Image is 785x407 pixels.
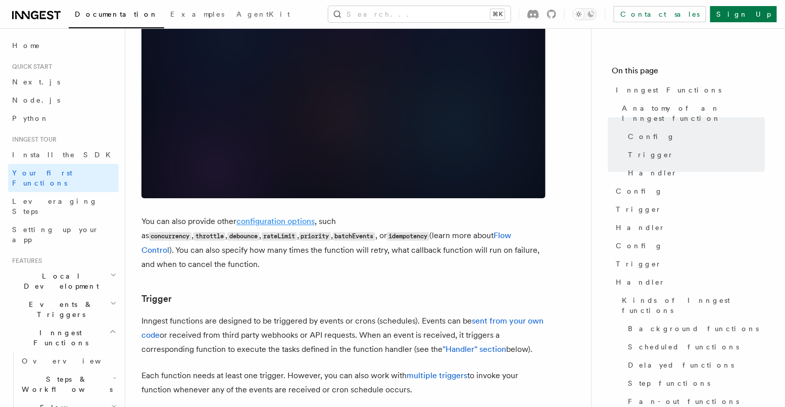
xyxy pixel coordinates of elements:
a: Config [612,237,765,255]
a: Install the SDK [8,146,119,164]
span: Python [12,114,49,122]
p: Inngest functions are designed to be triggered by events or crons (schedules). Events can be or r... [141,314,546,356]
span: AgentKit [236,10,290,18]
a: sent from your own code [141,316,544,340]
a: Setting up your app [8,220,119,249]
a: Home [8,36,119,55]
a: Background functions [624,320,765,338]
span: Fan-out functions [628,396,739,406]
span: Node.js [12,96,60,104]
span: Examples [170,10,224,18]
a: Your first Functions [8,164,119,192]
span: Local Development [8,271,110,291]
a: Contact sales [614,6,706,22]
a: multiple triggers [407,371,467,380]
a: AgentKit [230,3,296,27]
a: Examples [164,3,230,27]
code: debounce [227,232,259,241]
a: Inngest Functions [612,81,765,99]
code: rateLimit [262,232,297,241]
span: Background functions [628,324,759,334]
a: Handler [612,273,765,291]
a: Step functions [624,374,765,392]
a: Documentation [69,3,164,28]
a: Config [624,127,765,146]
span: Anatomy of an Inngest function [622,103,765,123]
a: Flow Control [141,231,511,255]
button: Steps & Workflows [18,370,119,398]
code: concurrency [149,232,191,241]
a: Trigger [612,200,765,218]
h4: On this page [612,65,765,81]
span: Inngest Functions [616,85,721,95]
p: You can also provide other , such as , , , , , , or (learn more about ). You can also specify how... [141,214,546,272]
button: Inngest Functions [8,324,119,352]
a: Anatomy of an Inngest function [618,99,765,127]
code: priority [299,232,331,241]
a: "Handler" section [443,344,506,354]
code: idempotency [387,232,429,241]
a: Node.js [8,91,119,109]
span: Config [628,131,675,142]
span: Config [616,241,663,251]
span: Events & Triggers [8,299,110,320]
span: Step functions [628,378,710,388]
span: Handler [616,222,665,233]
a: Config [612,182,765,200]
span: Features [8,257,42,265]
span: Steps & Workflows [18,374,113,394]
a: Sign Up [710,6,777,22]
button: Local Development [8,267,119,295]
span: Inngest Functions [8,328,109,348]
a: Python [8,109,119,127]
span: Next.js [12,78,60,86]
span: Trigger [616,259,662,269]
a: Overview [18,352,119,370]
button: Events & Triggers [8,295,119,324]
span: Trigger [628,150,674,160]
button: Toggle dark mode [573,8,597,20]
span: Inngest tour [8,135,57,144]
span: Home [12,40,40,51]
span: Trigger [616,204,662,214]
span: Scheduled functions [628,342,739,352]
a: Handler [612,218,765,237]
span: Kinds of Inngest functions [622,295,765,315]
span: Setting up your app [12,225,99,244]
span: Documentation [75,10,158,18]
code: batchEvents [333,232,375,241]
span: Handler [616,277,665,287]
span: Handler [628,168,677,178]
button: Search...⌘K [328,6,511,22]
span: Delayed functions [628,360,734,370]
code: throttle [193,232,225,241]
a: Scheduled functions [624,338,765,356]
a: Leveraging Steps [8,192,119,220]
a: Kinds of Inngest functions [618,291,765,320]
a: configuration options [236,216,315,226]
a: Trigger [624,146,765,164]
span: Quick start [8,63,52,71]
span: Overview [22,357,126,365]
span: Your first Functions [12,169,72,187]
span: Install the SDK [12,151,117,159]
span: Config [616,186,663,196]
p: Each function needs at least one trigger. However, you can also work with to invoke your function... [141,369,546,397]
a: Trigger [141,292,172,306]
a: Next.js [8,73,119,91]
a: Trigger [612,255,765,273]
kbd: ⌘K [490,9,505,19]
a: Handler [624,164,765,182]
span: Leveraging Steps [12,197,97,215]
a: Delayed functions [624,356,765,374]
